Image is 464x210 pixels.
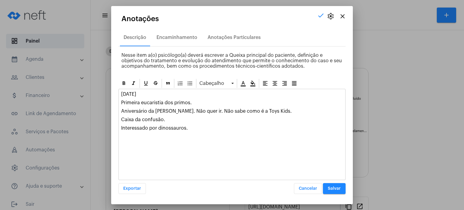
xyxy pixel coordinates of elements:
button: settings [324,10,337,22]
span: Anotações [121,15,159,23]
div: Itálico [129,79,138,88]
mat-icon: check [317,12,324,19]
div: Cor de fundo [248,79,257,88]
div: Anotações Particulares [208,35,261,40]
div: Bullet List [185,79,195,88]
div: Alinhar justificado [290,79,299,88]
button: Salvar [323,183,346,194]
mat-icon: close [339,13,346,20]
div: Sublinhado [141,79,150,88]
p: Primeira eucaristia dos primos. [121,100,343,105]
div: Ordered List [176,79,185,88]
div: Encaminhamento [156,35,197,40]
div: Alinhar ao centro [270,79,279,88]
div: Cor do texto [239,79,248,88]
p: Caixa da confusão. [121,117,343,122]
span: Salvar [328,186,341,191]
div: Cabeçalho [198,79,235,88]
span: Nesse item a(o) psicólogo(a) deverá escrever a Queixa principal do paciente, definição e objetivo... [121,53,342,69]
span: settings [327,13,334,20]
div: Negrito [119,79,128,88]
span: Exportar [123,186,141,191]
div: Alinhar à direita [280,79,289,88]
div: Blockquote [163,79,172,88]
div: Alinhar à esquerda [261,79,270,88]
p: Aniversário da [PERSON_NAME]. Não quer ir. Não sabe como é a Toys Kids. [121,108,343,114]
button: Exportar [118,183,146,194]
p: Interessado por dinossauros. [121,125,343,131]
div: Descrição [124,35,146,40]
div: Strike [151,79,160,88]
p: [DATE] [121,92,343,97]
span: Cancelar [299,186,317,191]
button: Cancelar [294,183,322,194]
